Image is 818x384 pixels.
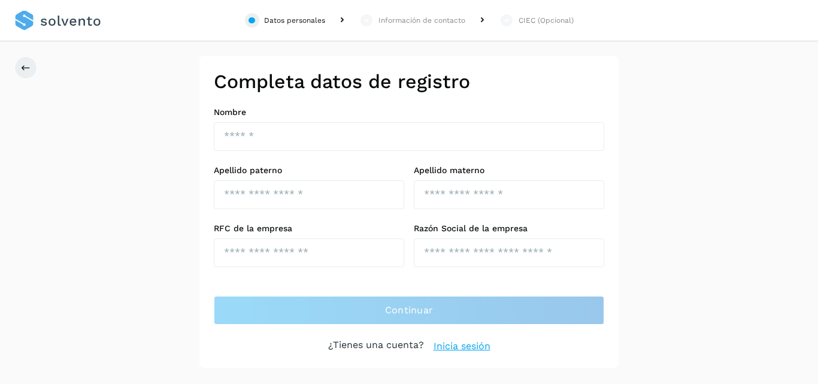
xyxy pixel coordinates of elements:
[214,223,404,234] label: RFC de la empresa
[214,296,604,325] button: Continuar
[519,15,574,26] div: CIEC (Opcional)
[378,15,465,26] div: Información de contacto
[214,165,404,176] label: Apellido paterno
[264,15,325,26] div: Datos personales
[414,165,604,176] label: Apellido materno
[214,70,604,93] h2: Completa datos de registro
[434,339,490,353] a: Inicia sesión
[414,223,604,234] label: Razón Social de la empresa
[214,107,604,117] label: Nombre
[385,304,434,317] span: Continuar
[328,339,424,353] p: ¿Tienes una cuenta?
